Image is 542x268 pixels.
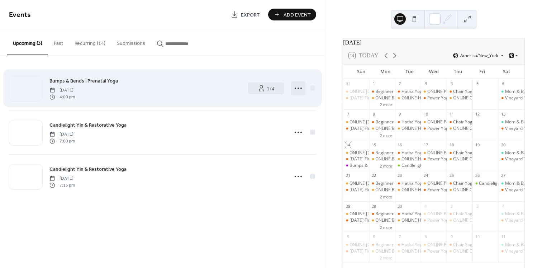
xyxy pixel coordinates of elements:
[395,163,421,169] div: Candlelight Yin & Restorative Yoga
[401,217,441,224] div: ONLINE Hatha Yoga
[397,173,403,178] div: 23
[375,89,466,95] div: Beginner Flow | Level: Beginner-Intermediate
[49,94,75,100] span: 4:00 pm
[397,203,403,209] div: 30
[499,119,524,125] div: Mom & Baby Yoga | For babies 0-12 months
[501,142,506,147] div: 20
[423,112,428,117] div: 10
[395,126,421,132] div: ONLINE Hatha Yoga
[421,242,447,248] div: ONLINE Power Yoga
[401,242,448,248] div: Hatha Yoga | All-Levels
[499,156,524,162] div: Vineyard Yoga | All-Levels
[349,65,373,79] div: Sun
[499,126,524,132] div: Vineyard Yoga | All-Levels
[345,203,351,209] div: 28
[447,89,472,95] div: Chair Yoga | Level: Beginner-Intermediate
[345,112,351,117] div: 7
[395,187,421,193] div: ONLINE Hatha Yoga
[350,126,397,132] div: [DATE] Flow | All Levels
[499,150,524,156] div: Mom & Baby Yoga | For babies 0-12 months
[350,95,397,101] div: [DATE] Flow | All Levels
[499,217,524,224] div: Vineyard Yoga | All-Levels
[397,142,403,147] div: 16
[401,180,448,187] div: Hatha Yoga | All-Levels
[350,187,397,193] div: [DATE] Flow | All Levels
[343,38,524,47] div: [DATE]
[423,81,428,86] div: 3
[377,224,395,230] button: 2 more
[343,156,369,162] div: Sunday Flow | All Levels
[427,217,515,224] div: Power Yoga | Level: Intermediate-Advanced
[248,83,284,94] a: 1/4
[371,142,376,147] div: 15
[501,81,506,86] div: 6
[401,248,441,254] div: ONLINE Hatha Yoga
[499,187,524,193] div: Vineyard Yoga | All-Levels
[499,248,524,254] div: Vineyard Yoga | All-Levels
[49,121,127,129] a: Candlelight Yin & Restorative Yoga
[447,156,472,162] div: ONLINE Chair Yoga
[375,156,420,162] div: ONLINE Beginner Flow
[343,150,369,156] div: ONLINE Sunday Flow
[421,211,447,217] div: ONLINE Power Yoga
[345,142,351,147] div: 14
[401,163,470,169] div: Candlelight Yin & Restorative Yoga
[369,180,395,187] div: Beginner Flow | Level: Beginner-Intermediate
[7,29,48,55] button: Upcoming (3)
[284,11,311,19] span: Add Event
[447,211,472,217] div: Chair Yoga | Level: Beginner-Intermediate
[499,95,524,101] div: Vineyard Yoga | All-Levels
[453,187,491,193] div: ONLINE Chair Yoga
[111,29,151,55] button: Submissions
[453,126,491,132] div: ONLINE Chair Yoga
[373,65,398,79] div: Mon
[241,11,260,19] span: Export
[49,131,75,138] span: [DATE]
[395,95,421,101] div: ONLINE Hatha Yoga
[395,248,421,254] div: ONLINE Hatha Yoga
[377,101,395,107] button: 2 more
[453,217,491,224] div: ONLINE Chair Yoga
[369,156,395,162] div: ONLINE Beginner Flow
[350,242,390,248] div: ONLINE [DATE] Flow
[475,234,480,239] div: 10
[499,180,524,187] div: Mom & Baby Yoga | For babies 0-12 months
[423,203,428,209] div: 1
[397,234,403,239] div: 7
[427,242,467,248] div: ONLINE Power Yoga
[49,87,75,94] span: [DATE]
[395,150,421,156] div: Hatha Yoga | All-Levels
[421,95,447,101] div: Power Yoga | Level: Intermediate-Advanced
[501,173,506,178] div: 27
[401,126,441,132] div: ONLINE Hatha Yoga
[395,217,421,224] div: ONLINE Hatha Yoga
[343,217,369,224] div: Sunday Flow | All Levels
[375,217,420,224] div: ONLINE Beginner Flow
[395,180,421,187] div: Hatha Yoga | All-Levels
[350,156,397,162] div: [DATE] Flow | All Levels
[395,119,421,125] div: Hatha Yoga | All-Levels
[375,95,420,101] div: ONLINE Beginner Flow
[427,187,515,193] div: Power Yoga | Level: Intermediate-Advanced
[395,89,421,95] div: Hatha Yoga | All-Levels
[371,81,376,86] div: 1
[395,211,421,217] div: Hatha Yoga | All-Levels
[422,65,446,79] div: Wed
[369,217,395,224] div: ONLINE Beginner Flow
[369,89,395,95] div: Beginner Flow | Level: Beginner-Intermediate
[375,119,466,125] div: Beginner Flow | Level: Beginner-Intermediate
[375,242,466,248] div: Beginner Flow | Level: Beginner-Intermediate
[350,217,397,224] div: [DATE] Flow | All Levels
[369,150,395,156] div: Beginner Flow | Level: Beginner-Intermediate
[453,95,491,101] div: ONLINE Chair Yoga
[453,211,538,217] div: Chair Yoga | Level: Beginner-Intermediate
[377,163,395,169] button: 2 more
[343,126,369,132] div: Sunday Flow | All Levels
[421,156,447,162] div: Power Yoga | Level: Intermediate-Advanced
[427,211,467,217] div: ONLINE Power Yoga
[69,29,111,55] button: Recurring (14)
[377,193,395,199] button: 2 more
[475,112,480,117] div: 12
[475,142,480,147] div: 19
